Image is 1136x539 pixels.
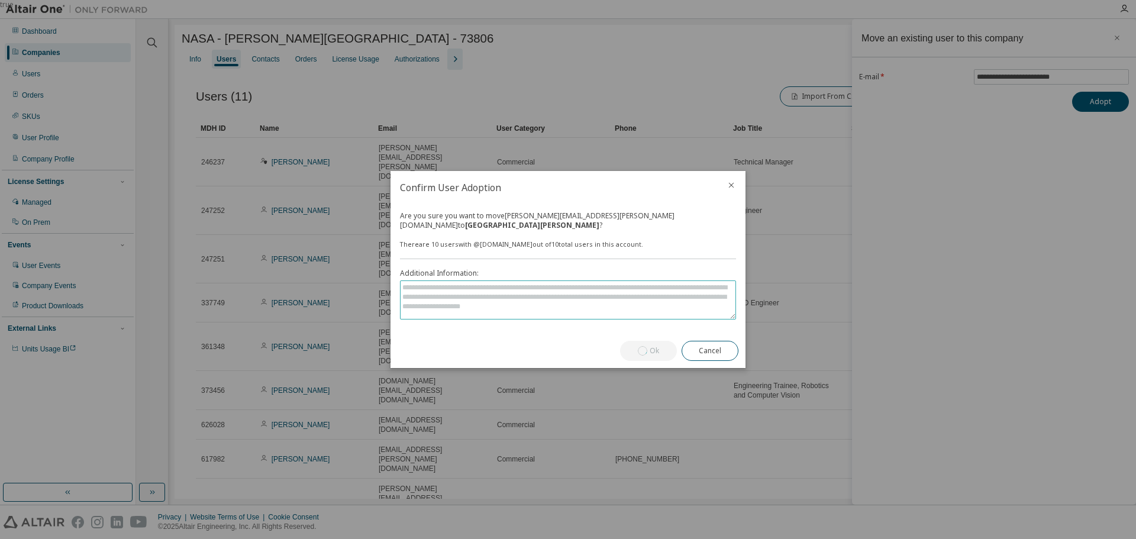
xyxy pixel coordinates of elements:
[727,180,736,190] button: close
[465,220,599,230] strong: [GEOGRAPHIC_DATA][PERSON_NAME]
[682,341,738,361] button: Cancel
[400,269,736,278] label: Additional Information:
[400,211,736,230] div: Are you sure you want to move [PERSON_NAME][EMAIL_ADDRESS][PERSON_NAME][DOMAIN_NAME] to ?
[400,240,736,249] div: There are 10 users with @ [DOMAIN_NAME] out of 10 total users in this account.
[390,171,717,204] h2: Confirm User Adoption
